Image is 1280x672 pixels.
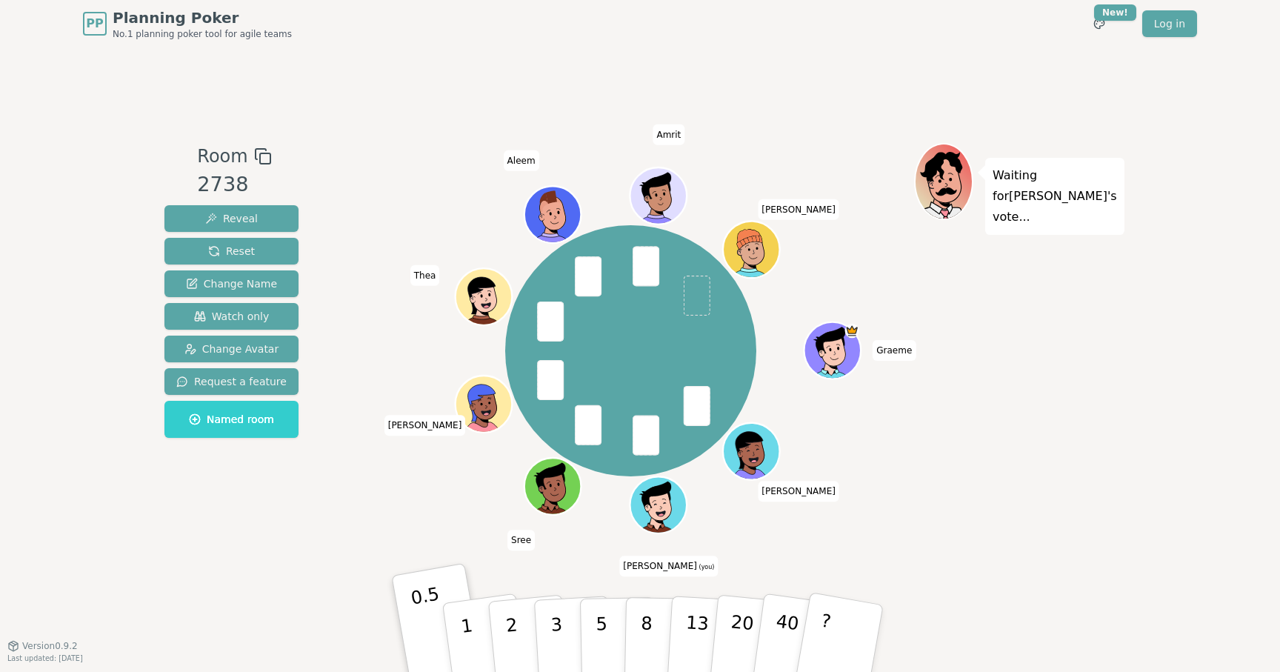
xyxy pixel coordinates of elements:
[197,170,271,200] div: 2738
[164,270,299,297] button: Change Name
[384,415,466,436] span: Click to change your name
[1094,4,1136,21] div: New!
[631,479,684,532] button: Click to change your avatar
[164,238,299,265] button: Reset
[507,530,535,550] span: Click to change your name
[208,244,255,259] span: Reset
[410,584,451,668] p: 0.5
[758,199,839,220] span: Click to change your name
[758,481,839,502] span: Click to change your name
[164,205,299,232] button: Reveal
[504,150,539,171] span: Click to change your name
[164,401,299,438] button: Named room
[653,124,684,145] span: Click to change your name
[993,165,1117,227] p: Waiting for [PERSON_NAME] 's vote...
[86,15,103,33] span: PP
[113,28,292,40] span: No.1 planning poker tool for agile teams
[164,303,299,330] button: Watch only
[176,374,287,389] span: Request a feature
[22,640,78,652] span: Version 0.9.2
[7,654,83,662] span: Last updated: [DATE]
[205,211,258,226] span: Reveal
[164,336,299,362] button: Change Avatar
[186,276,277,291] span: Change Name
[189,412,274,427] span: Named room
[184,342,279,356] span: Change Avatar
[1142,10,1197,37] a: Log in
[197,143,247,170] span: Room
[410,265,440,286] span: Click to change your name
[1086,10,1113,37] button: New!
[7,640,78,652] button: Version0.9.2
[873,340,916,361] span: Click to change your name
[619,556,718,577] span: Click to change your name
[844,324,859,338] span: Graeme is the host
[697,565,715,571] span: (you)
[164,368,299,395] button: Request a feature
[113,7,292,28] span: Planning Poker
[83,7,292,40] a: PPPlanning PokerNo.1 planning poker tool for agile teams
[194,309,270,324] span: Watch only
